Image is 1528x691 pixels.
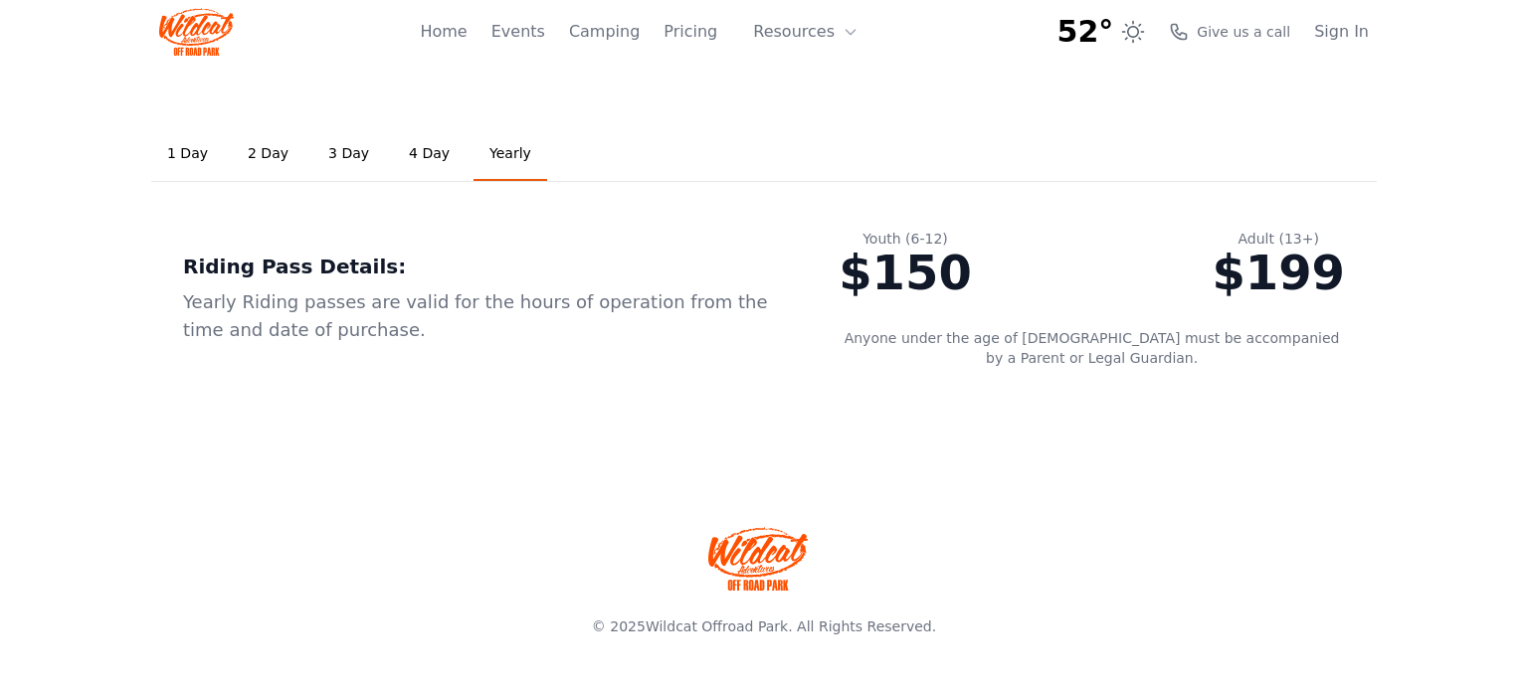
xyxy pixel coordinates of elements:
[151,127,224,181] a: 1 Day
[1212,249,1345,296] div: $199
[664,20,717,44] a: Pricing
[839,249,972,296] div: $150
[393,127,466,181] a: 4 Day
[159,8,234,56] img: Wildcat Logo
[491,20,545,44] a: Events
[183,253,775,280] div: Riding Pass Details:
[1212,229,1345,249] div: Adult (13+)
[646,618,788,634] a: Wildcat Offroad Park
[312,127,385,181] a: 3 Day
[474,127,547,181] a: Yearly
[1197,22,1290,42] span: Give us a call
[232,127,304,181] a: 2 Day
[569,20,640,44] a: Camping
[839,328,1345,368] p: Anyone under the age of [DEMOGRAPHIC_DATA] must be accompanied by a Parent or Legal Guardian.
[708,527,808,591] img: Wildcat Offroad park
[1057,14,1114,50] span: 52°
[183,288,775,344] div: Yearly Riding passes are valid for the hours of operation from the time and date of purchase.
[1169,22,1290,42] a: Give us a call
[592,618,936,634] span: © 2025 . All Rights Reserved.
[741,12,870,52] button: Resources
[1314,20,1369,44] a: Sign In
[839,229,972,249] div: Youth (6-12)
[420,20,467,44] a: Home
